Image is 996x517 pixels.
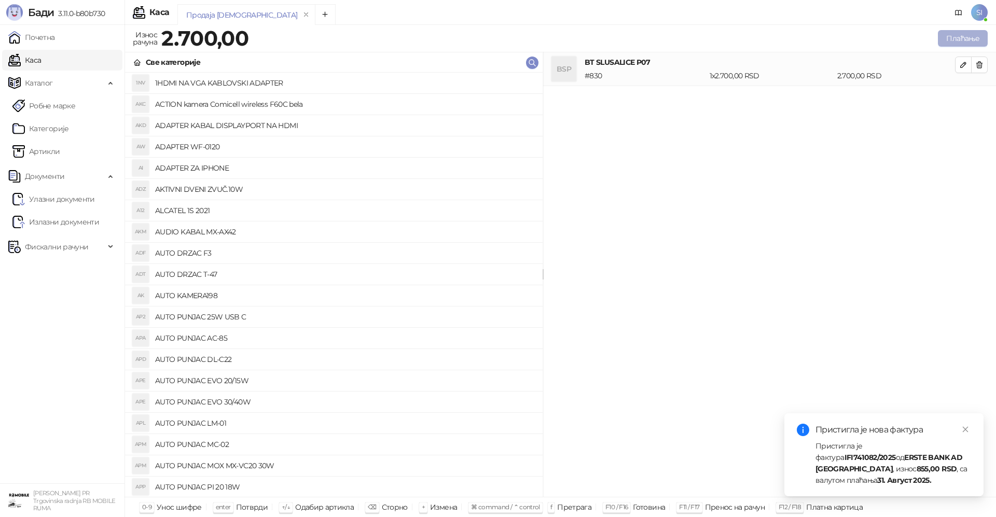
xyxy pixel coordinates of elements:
small: [PERSON_NAME] PR Trgovinska radnja RB MOBILE RUMA [33,490,116,512]
span: Бади [28,6,54,19]
h4: AUTO PUNJAC 25W USB C [155,309,534,325]
div: Сторно [382,500,408,514]
h4: AKTIVNI DVENI ZVUČ.10W [155,181,534,198]
h4: AUTO PUNJAC MOX MX-VC20 30W [155,457,534,474]
h4: AUTO DRZAC T-47 [155,266,534,283]
a: Документација [950,4,967,21]
a: Излазни документи [12,212,99,232]
button: Add tab [315,4,336,25]
h4: ADAPTER ZA IPHONE [155,160,534,176]
h4: AUTO PUNJAC AC-85 [155,330,534,346]
div: # 830 [583,70,708,81]
div: ADF [132,245,149,261]
h4: ALCATEL 1S 2021 [155,202,534,219]
div: Унос шифре [157,500,202,514]
h4: AUTO DRZAC F3 [155,245,534,261]
a: Робне марке [12,95,75,116]
div: Одабир артикла [295,500,354,514]
span: SI [971,4,988,21]
a: Почетна [8,27,55,48]
span: F12 / F18 [779,503,801,511]
button: remove [299,10,313,19]
div: Пренос на рачун [705,500,765,514]
div: Све категорије [146,57,200,68]
div: ADT [132,266,149,283]
a: Категорије [12,118,69,139]
span: F11 / F17 [679,503,699,511]
div: A12 [132,202,149,219]
h4: ADAPTER KABAL DISPLAYPORT NA HDMI [155,117,534,134]
h4: AUTO KAMERA198 [155,287,534,304]
div: APA [132,330,149,346]
span: ⌘ command / ⌃ control [471,503,540,511]
h4: AUTO PUNJAC PI 20 18W [155,479,534,495]
img: 64x64-companyLogo-7cc85d88-c06c-4126-9212-7af2a80f41f2.jpeg [8,490,29,511]
h4: AUTO PUNJAC EVO 30/40W [155,394,534,410]
h4: BT SLUSALICE P07 [585,57,955,68]
span: + [422,503,425,511]
div: APM [132,436,149,453]
span: Каталог [25,73,53,93]
h4: ADAPTER WF-0120 [155,138,534,155]
h4: ACTION kamera Comicell wireless F60C bela [155,96,534,113]
span: 0-9 [142,503,151,511]
h4: AUDIO KABAL MX-AX42 [155,223,534,240]
a: ArtikliАртикли [12,141,60,162]
span: f [550,503,552,511]
span: close [962,426,969,433]
div: ADZ [132,181,149,198]
strong: 2.700,00 [161,25,248,51]
h4: AUTO PUNJAC MC-02 [155,436,534,453]
span: F10 / F16 [605,503,628,511]
div: 1 x 2.700,00 RSD [708,70,835,81]
span: enter [216,503,231,511]
div: AKC [132,96,149,113]
div: 1NV [132,75,149,91]
div: Потврди [236,500,268,514]
h4: 1HDMI NA VGA KABLOVSKI ADAPTER [155,75,534,91]
div: grid [125,73,543,497]
div: APM [132,457,149,474]
strong: 31. Август 2025. [877,476,931,485]
div: APL [132,415,149,431]
h4: AUTO PUNJAC EVO 20/15W [155,372,534,389]
span: Фискални рачуни [25,236,88,257]
span: 3.11.0-b80b730 [54,9,105,18]
div: Претрага [557,500,591,514]
a: Ulazni dokumentiУлазни документи [12,189,95,209]
a: Close [960,424,971,435]
div: Пристигла је фактура од , износ , са валутом плаћања [815,440,971,486]
a: Каса [8,50,41,71]
span: Документи [25,166,64,187]
div: APE [132,372,149,389]
h4: AUTO PUNJAC DL-C22 [155,351,534,368]
div: Готовина [633,500,665,514]
div: Износ рачуна [131,28,159,49]
img: Logo [6,4,23,21]
div: 2.700,00 RSD [835,70,957,81]
h4: AUTO PUNJAC LM-01 [155,415,534,431]
div: Измена [430,500,457,514]
strong: IFI741082/2025 [845,453,896,462]
div: AKD [132,117,149,134]
div: APE [132,394,149,410]
button: Плаћање [938,30,988,47]
div: AKM [132,223,149,240]
div: APD [132,351,149,368]
div: Платна картица [806,500,863,514]
span: ↑/↓ [282,503,290,511]
span: info-circle [797,424,809,436]
div: Продаја [DEMOGRAPHIC_DATA] [186,9,297,21]
div: AP2 [132,309,149,325]
div: APP [132,479,149,495]
div: BSP [551,57,576,81]
div: AW [132,138,149,155]
div: AI [132,160,149,176]
span: ⌫ [368,503,376,511]
div: AK [132,287,149,304]
div: Пристигла је нова фактура [815,424,971,436]
strong: 855,00 RSD [917,464,957,473]
div: Каса [149,8,169,17]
